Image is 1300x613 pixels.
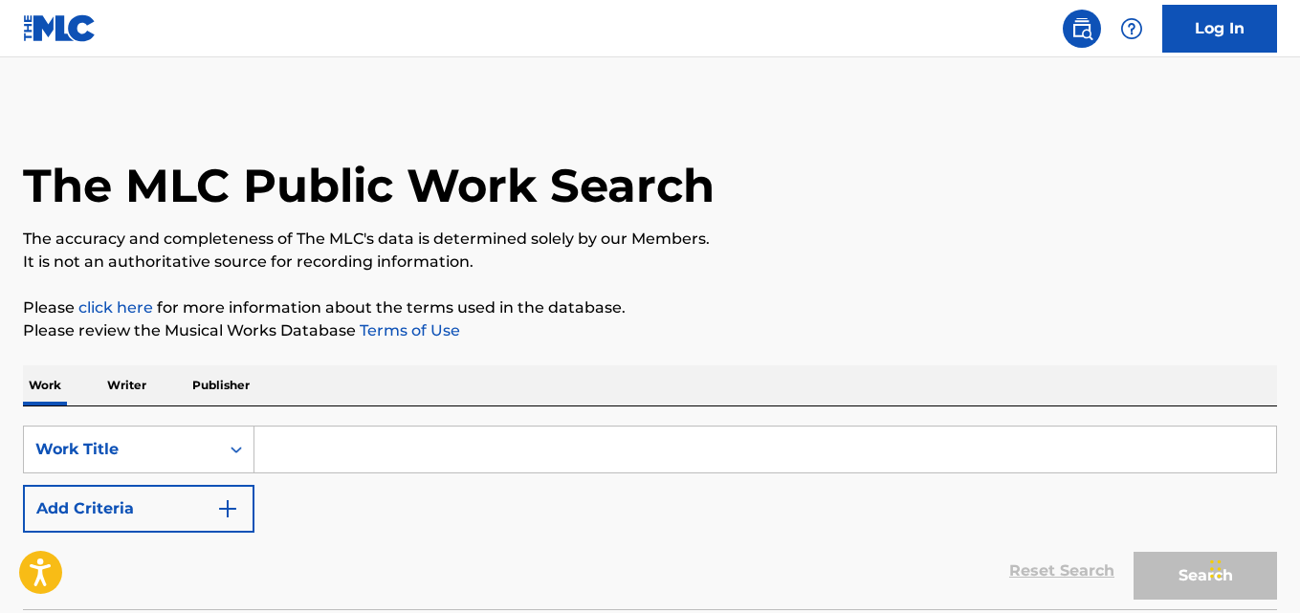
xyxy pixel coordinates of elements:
[23,228,1277,251] p: The accuracy and completeness of The MLC's data is determined solely by our Members.
[101,365,152,405] p: Writer
[1063,10,1101,48] a: Public Search
[23,485,254,533] button: Add Criteria
[35,438,208,461] div: Work Title
[216,497,239,520] img: 9d2ae6d4665cec9f34b9.svg
[23,365,67,405] p: Work
[78,298,153,317] a: click here
[1070,17,1093,40] img: search
[23,426,1277,609] form: Search Form
[1210,540,1222,598] div: Drag
[356,321,460,339] a: Terms of Use
[1120,17,1143,40] img: help
[187,365,255,405] p: Publisher
[23,251,1277,274] p: It is not an authoritative source for recording information.
[23,296,1277,319] p: Please for more information about the terms used in the database.
[1162,5,1277,53] a: Log In
[23,319,1277,342] p: Please review the Musical Works Database
[1204,521,1300,613] iframe: Chat Widget
[23,157,715,214] h1: The MLC Public Work Search
[23,14,97,42] img: MLC Logo
[1113,10,1151,48] div: Help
